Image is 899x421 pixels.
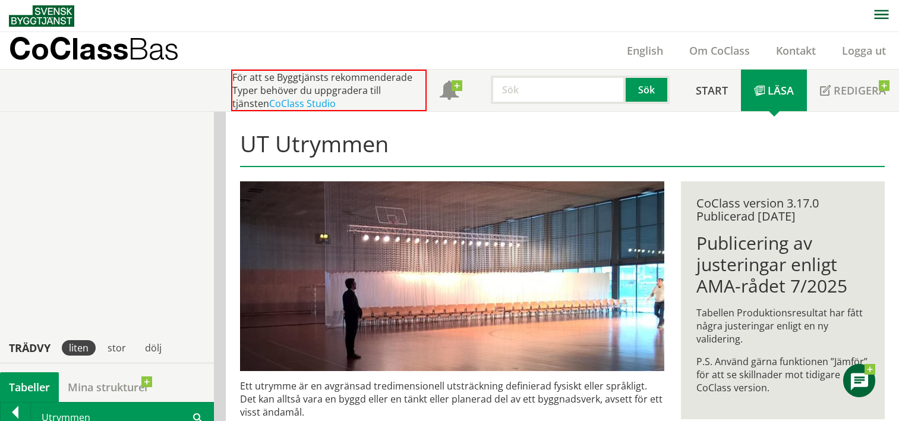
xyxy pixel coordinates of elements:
p: Tabellen Produktionsresultat har fått några justeringar enligt en ny validering. [696,306,870,345]
div: dölj [138,340,169,356]
div: CoClass version 3.17.0 Publicerad [DATE] [696,197,870,223]
span: Läsa [768,83,794,98]
a: CoClassBas [9,32,204,69]
a: Mina strukturer [59,372,158,402]
div: För att se Byggtjänsts rekommenderade Typer behöver du uppgradera till tjänsten [231,70,427,111]
a: Start [683,70,741,111]
img: Svensk Byggtjänst [9,5,74,27]
span: Notifikationer [440,82,459,101]
a: Kontakt [763,43,829,58]
p: P.S. Använd gärna funktionen ”Jämför” för att se skillnader mot tidigare CoClass version. [696,355,870,394]
div: stor [100,340,133,356]
span: Bas [128,31,179,66]
a: CoClass Studio [269,97,336,110]
button: Sök [626,76,670,104]
img: utrymme.jpg [240,181,665,371]
div: liten [62,340,96,356]
a: Om CoClass [676,43,763,58]
div: Trädvy [2,341,57,354]
h1: Publicering av justeringar enligt AMA-rådet 7/2025 [696,233,870,297]
a: Redigera [807,70,899,111]
h1: UT Utrymmen [240,130,885,167]
a: Läsa [741,70,807,111]
a: English [614,43,676,58]
span: Start [696,83,728,98]
span: Redigera [834,83,886,98]
input: Sök [491,76,626,104]
a: Logga ut [829,43,899,58]
p: CoClass [9,42,179,55]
